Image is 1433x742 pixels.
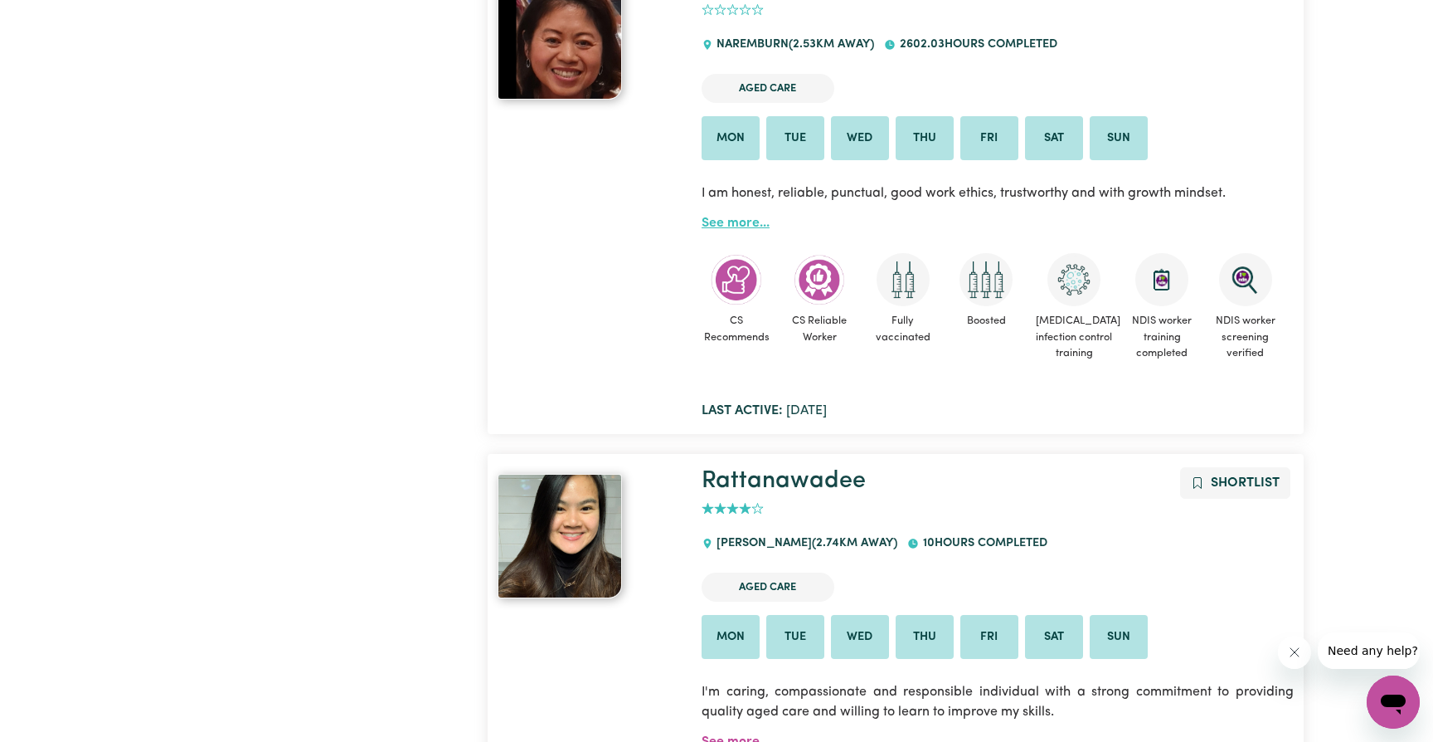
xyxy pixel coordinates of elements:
span: CS Recommends [702,306,771,351]
span: CS Reliable Worker [785,306,854,351]
li: Available on Sat [1025,615,1083,660]
li: Available on Wed [831,615,889,660]
span: [MEDICAL_DATA] infection control training [1034,306,1114,368]
p: I'm caring, compassionate and responsible individual with a strong commitment to providing qualit... [702,672,1294,732]
a: Rattanawadee [498,474,682,598]
iframe: Message from company [1318,632,1420,669]
div: NAREMBURN [702,22,884,67]
img: Care worker is most reliable worker [793,253,846,306]
div: [PERSON_NAME] [702,521,907,566]
li: Available on Mon [702,615,760,660]
img: CS Academy: Introduction to NDIS Worker Training course completed [1135,253,1188,306]
span: Fully vaccinated [868,306,938,351]
a: Rattanawadee [702,469,866,493]
li: Available on Tue [766,615,824,660]
div: add rating by typing an integer from 0 to 5 or pressing arrow keys [702,500,764,519]
span: Boosted [951,306,1021,335]
li: Available on Thu [896,116,954,161]
li: Aged Care [702,573,834,602]
img: NDIS Worker Screening Verified [1219,253,1272,306]
li: Available on Sat [1025,116,1083,161]
li: Available on Mon [702,116,760,161]
img: View Rattanawadee's profile [498,474,622,598]
li: Aged Care [702,74,834,103]
b: Last active: [702,404,783,417]
img: Care and support worker has received booster dose of COVID-19 vaccination [959,253,1013,306]
p: I am honest, reliable, punctual, good work ethics, trustworthy and with growth mindset. [702,173,1294,213]
span: ( 2.53 km away) [789,38,874,51]
li: Available on Tue [766,116,824,161]
span: ( 2.74 km away) [812,537,897,549]
div: add rating by typing an integer from 0 to 5 or pressing arrow keys [702,1,764,20]
li: Available on Fri [960,116,1018,161]
iframe: Close message [1278,636,1311,669]
button: Add to shortlist [1180,467,1290,499]
span: NDIS worker screening verified [1211,306,1280,368]
li: Available on Wed [831,116,889,161]
img: CS Academy: COVID-19 Infection Control Training course completed [1047,253,1100,306]
div: 10 hours completed [907,521,1057,566]
li: Available on Thu [896,615,954,660]
iframe: Button to launch messaging window [1367,676,1420,729]
span: NDIS worker training completed [1127,306,1197,368]
li: Available on Fri [960,615,1018,660]
div: 2602.03 hours completed [884,22,1066,67]
span: [DATE] [702,404,827,417]
img: Care worker is recommended by Careseekers [710,253,763,306]
li: Available on Sun [1090,615,1148,660]
a: See more... [702,217,770,230]
img: Care and support worker has received 2 doses of COVID-19 vaccine [877,253,930,306]
li: Available on Sun [1090,116,1148,161]
span: Shortlist [1211,476,1280,490]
